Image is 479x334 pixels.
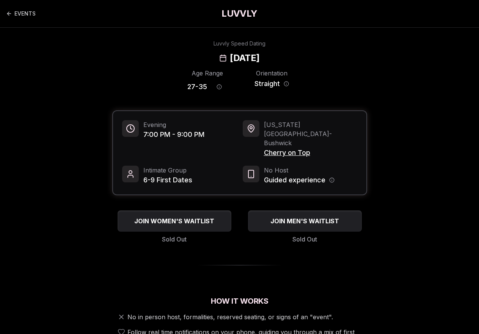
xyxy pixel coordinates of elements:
[143,166,192,175] span: Intimate Group
[264,166,335,175] span: No Host
[221,8,257,20] a: LUVVLY
[118,210,231,232] button: JOIN WOMEN'S WAITLIST - Sold Out
[143,175,192,185] span: 6-9 First Dates
[284,81,289,86] button: Orientation information
[143,129,204,140] span: 7:00 PM - 9:00 PM
[214,40,265,47] div: Luvvly Speed Dating
[252,69,292,78] div: Orientation
[329,177,335,183] button: Host information
[6,6,36,21] a: Back to events
[211,78,228,95] button: Age range information
[162,235,187,244] span: Sold Out
[264,147,357,158] span: Cherry on Top
[230,52,259,64] h2: [DATE]
[292,235,317,244] span: Sold Out
[187,69,228,78] div: Age Range
[133,216,216,226] span: JOIN WOMEN'S WAITLIST
[112,296,367,306] h2: How It Works
[264,120,357,147] span: [US_STATE][GEOGRAPHIC_DATA] - Bushwick
[143,120,204,129] span: Evening
[248,210,362,232] button: JOIN MEN'S WAITLIST - Sold Out
[269,216,341,226] span: JOIN MEN'S WAITLIST
[127,312,333,321] span: No in person host, formalities, reserved seating, or signs of an "event".
[264,175,325,185] span: Guided experience
[254,78,280,89] span: Straight
[187,82,207,92] span: 27 - 35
